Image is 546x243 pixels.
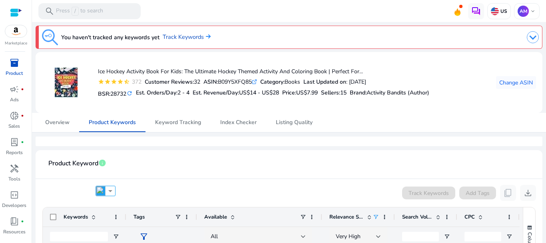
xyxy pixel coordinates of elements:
[282,90,318,96] h5: Price:
[48,157,98,171] span: Product Keyword
[124,78,130,85] mat-icon: star_half
[10,190,19,200] span: code_blocks
[10,111,19,120] span: donut_small
[98,159,106,167] span: info
[98,68,429,75] h4: Ice Hockey Activity Book For Kids: The Ultimate Hockey Themed Activity And Coloring Book | Perfec...
[530,8,536,14] span: keyboard_arrow_down
[50,232,108,241] input: Keywords Filter Input
[350,90,429,96] h5: :
[303,78,346,86] b: Last Updated on
[239,89,279,96] span: US$14 - US$28
[506,233,512,240] button: Open Filter Menu
[45,120,70,125] span: Overview
[491,7,499,15] img: us.svg
[2,202,26,209] p: Developers
[193,90,279,96] h5: Est. Revenue/Day:
[6,70,23,77] p: Product
[21,141,24,144] span: fiber_manual_record
[130,78,141,86] div: 372
[499,78,533,87] span: Change ASIN
[117,78,124,85] mat-icon: star
[260,78,285,86] b: Category:
[98,89,133,98] h5: BSR:
[336,233,361,240] span: Very High
[21,220,24,223] span: fiber_manual_record
[8,175,20,183] p: Tools
[104,78,111,85] mat-icon: star
[89,120,136,125] span: Product Keywords
[496,76,536,89] button: Change ASIN
[145,78,194,86] b: Customer Reviews:
[8,123,20,130] p: Sales
[203,78,218,86] b: ASIN:
[5,40,27,46] p: Marketplace
[98,78,104,85] mat-icon: star
[444,233,450,240] button: Open Filter Menu
[523,188,533,198] span: download
[340,89,347,96] span: 15
[527,31,539,43] img: dropdown-arrow.svg
[464,232,501,241] input: CPC Filter Input
[402,232,439,241] input: Search Volume Filter Input
[136,90,189,96] h5: Est. Orders/Day:
[21,88,24,91] span: fiber_manual_record
[211,233,218,240] span: All
[72,7,79,16] span: /
[303,78,366,86] div: : [DATE]
[220,120,257,125] span: Index Checker
[56,7,103,16] p: Press to search
[155,120,201,125] span: Keyword Tracking
[367,89,429,96] span: Activity Bandits (Author)
[350,89,365,96] span: Brand
[145,78,200,86] div: 32
[520,185,536,201] button: download
[177,89,189,96] span: 2 - 4
[5,25,27,37] img: amazon.svg
[276,120,313,125] span: Listing Quality
[163,33,211,42] a: Track Keywords
[64,213,88,221] span: Keywords
[10,137,19,147] span: lab_profile
[61,32,159,42] h3: You haven't tracked any keywords yet
[321,90,347,96] h5: Sellers:
[10,217,19,226] span: book_4
[499,8,507,14] p: US
[10,164,19,173] span: handyman
[10,84,19,94] span: campaign
[111,78,117,85] mat-icon: star
[3,228,26,235] p: Resources
[402,213,432,221] span: Search Volume
[204,34,211,39] img: arrow-right.svg
[113,233,119,240] button: Open Filter Menu
[134,213,145,221] span: Tags
[204,213,227,221] span: Available
[296,89,318,96] span: US$7.99
[51,68,81,98] img: 51lCikhCpyL._SX38_SY50_CR,0,0,38,50_.jpg
[110,90,126,98] span: 28732
[260,78,300,86] div: Books
[518,6,529,17] p: AM
[6,149,23,156] p: Reports
[45,6,54,16] span: search
[10,96,19,103] p: Ads
[139,232,149,241] span: filter_alt
[42,29,58,45] img: keyword-tracking.svg
[203,78,257,86] div: B09Y5XFQ85
[126,90,133,97] mat-icon: refresh
[21,114,24,117] span: fiber_manual_record
[10,58,19,68] span: inventory_2
[329,213,364,221] span: Relevance Score
[464,213,475,221] span: CPC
